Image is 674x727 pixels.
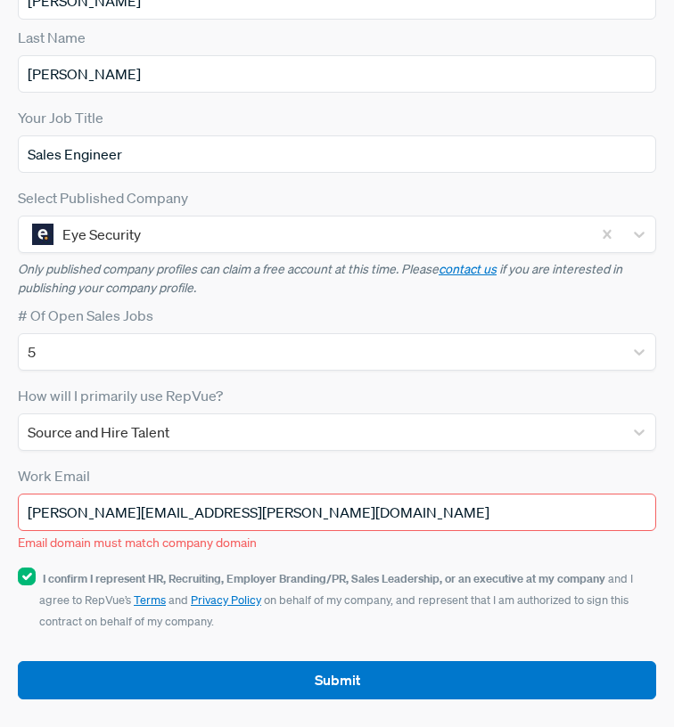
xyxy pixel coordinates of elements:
[18,494,656,531] input: Email
[18,305,153,326] label: # Of Open Sales Jobs
[18,27,86,48] label: Last Name
[18,465,90,486] label: Work Email
[18,661,656,699] button: Submit
[39,571,633,629] span: and I agree to RepVue’s and on behalf of my company, and represent that I am authorized to sign t...
[18,55,656,93] input: Last Name
[32,224,53,245] img: Eye Security
[43,570,605,586] strong: I confirm I represent HR, Recruiting, Employer Branding/PR, Sales Leadership, or an executive at ...
[191,592,261,608] a: Privacy Policy
[18,385,223,406] label: How will I primarily use RepVue?
[439,261,497,277] a: contact us
[18,135,656,173] input: Title
[18,187,188,208] label: Select Published Company
[134,592,166,608] a: Terms
[18,260,656,298] p: Only published company profiles can claim a free account at this time. Please if you are interest...
[18,535,257,551] span: Email domain must match company domain
[18,107,103,128] label: Your Job Title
